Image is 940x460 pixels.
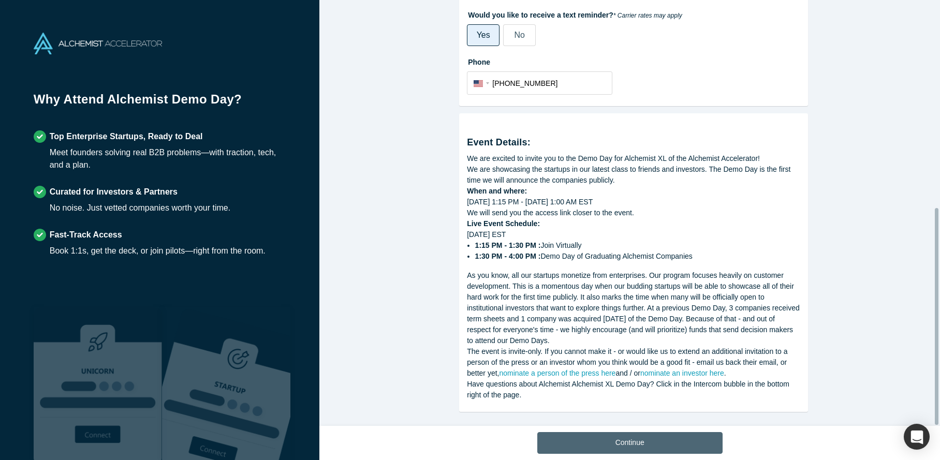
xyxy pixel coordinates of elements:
[514,31,524,39] span: No
[613,12,682,19] em: * Carrier rates may apply
[34,90,286,116] h1: Why Attend Alchemist Demo Day?
[467,6,800,21] label: Would you like to receive a text reminder?
[475,241,541,249] strong: 1:15 PM - 1:30 PM :
[50,230,122,239] strong: Fast-Track Access
[467,53,800,68] label: Phone
[475,251,801,262] li: Demo Day of Graduating Alchemist Companies
[467,346,800,379] div: The event is invite-only. If you cannot make it - or would like us to extend an additional invita...
[467,197,800,207] div: [DATE] 1:15 PM - [DATE] 1:00 AM EST
[475,240,801,251] li: Join Virtually
[467,270,800,346] div: As you know, all our startups monetize from enterprises. Our program focuses heavily on customer ...
[467,164,800,186] div: We are showcasing the startups in our latest class to friends and investors. The Demo Day is the ...
[499,369,615,377] a: nominate a person of the press here
[477,31,490,39] span: Yes
[34,33,162,54] img: Alchemist Accelerator Logo
[467,153,800,164] div: We are excited to invite you to the Demo Day for Alchemist XL of the Alchemist Accelerator!
[467,229,800,262] div: [DATE] EST
[50,187,178,196] strong: Curated for Investors & Partners
[467,207,800,218] div: We will send you the access link closer to the event.
[640,369,724,377] a: nominate an investor here
[467,187,527,195] strong: When and where:
[467,137,531,147] strong: Event Details:
[34,307,162,460] img: Robust Technologies
[50,202,231,214] div: No noise. Just vetted companies worth your time.
[537,432,723,454] button: Continue
[50,146,286,171] div: Meet founders solving real B2B problems—with traction, tech, and a plan.
[475,252,541,260] strong: 1:30 PM - 4:00 PM :
[162,307,290,460] img: Prism AI
[467,219,540,228] strong: Live Event Schedule:
[50,132,203,141] strong: Top Enterprise Startups, Ready to Deal
[467,379,800,400] div: Have questions about Alchemist Alchemist XL Demo Day? Click in the Intercom bubble in the bottom ...
[50,245,266,257] div: Book 1:1s, get the deck, or join pilots—right from the room.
